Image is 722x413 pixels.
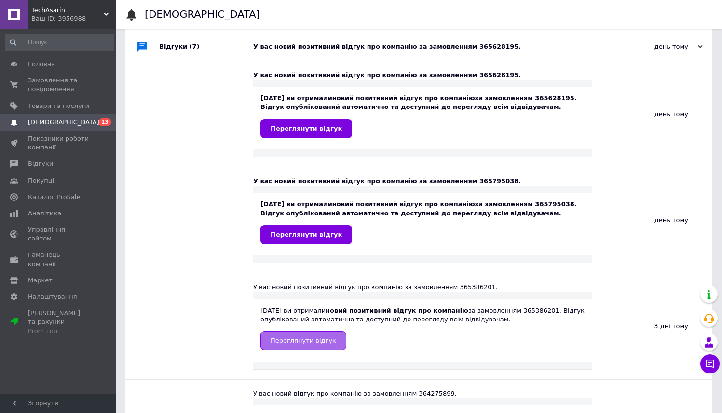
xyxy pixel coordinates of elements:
b: новий позитивний відгук про компанію [332,94,475,102]
span: Гаманець компанії [28,251,89,268]
button: Чат з покупцем [700,354,720,373]
span: [PERSON_NAME] та рахунки [28,309,89,335]
h1: [DEMOGRAPHIC_DATA] [145,9,260,20]
span: Показники роботи компанії [28,134,89,152]
span: Покупці [28,176,54,185]
span: Каталог ProSale [28,193,80,201]
input: Пошук [5,34,114,51]
span: Переглянути відгук [271,337,336,344]
span: Замовлення та повідомлення [28,76,89,93]
span: 13 [99,118,111,126]
span: Товари та послуги [28,102,89,110]
a: Переглянути відгук [260,119,352,138]
b: новий позитивний відгук про компанію [332,200,475,208]
span: Переглянути відгук [271,125,342,132]
div: У вас новий позитивний відгук про компанію за замовленням 365628195. [253,71,592,80]
a: Переглянути відгук [260,225,352,244]
a: Переглянути відгук [260,331,346,350]
div: день тому [592,61,712,167]
span: Управління сайтом [28,226,89,243]
div: У вас новий позитивний відгук про компанію за замовленням 365795038. [253,177,592,186]
span: Маркет [28,276,53,285]
span: Налаштування [28,293,77,301]
b: новий позитивний відгук про компанію [326,307,468,314]
div: [DATE] ви отримали за замовленням 365386201. Відгук опублікований автоматично та доступний до пер... [260,306,585,350]
div: день тому [592,167,712,273]
div: [DATE] ви отримали за замовленням 365795038. Відгук опублікований автоматично та доступний до пер... [260,200,585,244]
div: Prom топ [28,327,89,335]
div: 3 дні тому [592,273,712,379]
div: У вас новий відгук про компанію за замовленням 364275899. [253,389,592,398]
span: Головна [28,60,55,68]
div: У вас новий позитивний відгук про компанію за замовленням 365628195. [253,42,606,51]
span: Відгуки [28,160,53,168]
div: Відгуки [159,32,253,61]
span: Переглянути відгук [271,231,342,238]
div: день тому [606,42,703,51]
span: [DEMOGRAPHIC_DATA] [28,118,99,127]
span: TechAsarin [31,6,104,14]
div: Ваш ID: 3956988 [31,14,116,23]
span: Аналітика [28,209,61,218]
span: (7) [190,43,200,50]
div: У вас новий позитивний відгук про компанію за замовленням 365386201. [253,283,592,292]
div: [DATE] ви отримали за замовленням 365628195. Відгук опублікований автоматично та доступний до пер... [260,94,585,138]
